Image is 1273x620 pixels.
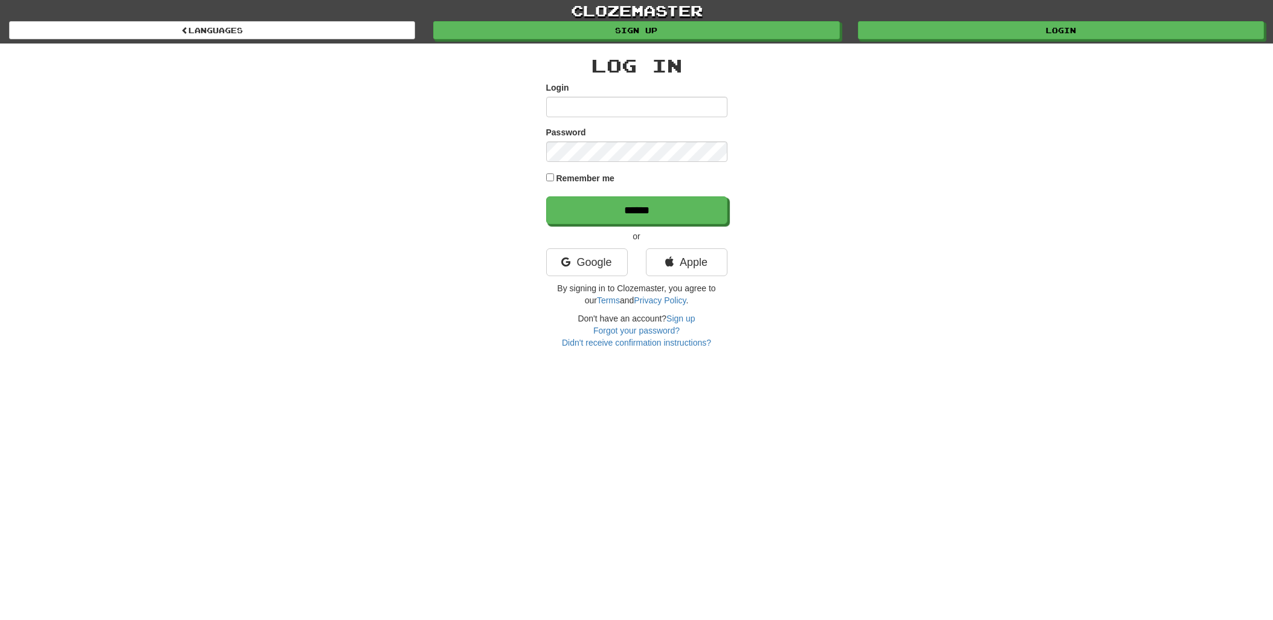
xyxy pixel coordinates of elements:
a: Apple [646,248,727,276]
div: Don't have an account? [546,312,727,349]
a: Didn't receive confirmation instructions? [562,338,711,347]
a: Languages [9,21,415,39]
a: Google [546,248,628,276]
label: Login [546,82,569,94]
a: Sign up [666,314,695,323]
a: Login [858,21,1264,39]
a: Forgot your password? [593,326,680,335]
a: Sign up [433,21,839,39]
label: Remember me [556,172,614,184]
p: or [546,230,727,242]
a: Privacy Policy [634,295,686,305]
a: Terms [597,295,620,305]
label: Password [546,126,586,138]
p: By signing in to Clozemaster, you agree to our and . [546,282,727,306]
h2: Log In [546,56,727,76]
